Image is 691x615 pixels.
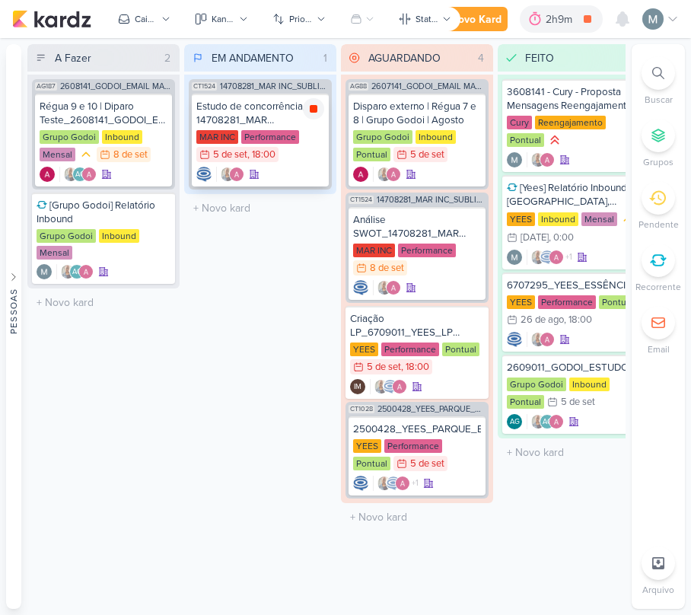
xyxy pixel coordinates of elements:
div: Grupo Godoi [37,229,96,243]
div: YEES [353,439,381,453]
img: Iara Santos [530,250,546,265]
div: Inbound [416,130,456,144]
img: Caroline Traven De Andrade [386,476,401,491]
div: Criador(a): Mariana Amorim [507,152,522,167]
img: Caroline Traven De Andrade [383,379,398,394]
div: YEES [507,295,535,309]
div: Mensal [581,212,617,226]
div: Inbound [102,130,142,144]
div: Inbound [569,378,610,391]
p: Buscar [645,93,673,107]
div: Aline Gimenez Graciano [72,167,88,182]
div: Novo Kard [451,11,502,27]
img: Alessandra Gomes [540,332,555,347]
p: Pendente [638,218,679,231]
div: 2h9m [546,11,577,27]
span: 2608141_GODOI_EMAIL MARKETING_SETEMBRO [60,82,172,91]
div: Colaboradores: Iara Santos, Caroline Traven De Andrade, Alessandra Gomes, Isabella Machado Guimarães [373,476,419,491]
img: Caroline Traven De Andrade [196,167,212,182]
img: Alessandra Gomes [549,250,564,265]
div: Inbound [538,212,578,226]
div: Aline Gimenez Graciano [540,414,555,429]
span: 2500428_YEES_PARQUE_BUENA_VISTA_AJUSTE_LP [377,405,486,413]
div: Pontual [353,457,390,470]
div: Colaboradores: Iara Santos, Alessandra Gomes [216,167,244,182]
div: Cury [507,116,532,129]
img: Alessandra Gomes [78,264,94,279]
img: Alessandra Gomes [353,167,368,182]
div: Criador(a): Caroline Traven De Andrade [507,332,522,347]
div: [DATE] [521,233,549,243]
img: Iara Santos [220,167,235,182]
p: Email [648,343,670,356]
div: Colaboradores: Iara Santos, Alessandra Gomes [373,280,401,295]
span: AG88 [349,82,368,91]
div: Colaboradores: Iara Santos, Aline Gimenez Graciano, Alessandra Gomes [59,167,97,182]
img: Alessandra Gomes [81,167,97,182]
span: 14708281_MAR INC_SUBLIME_JARDINS_PLANEJAMENTO ESTRATÉGICO [377,196,486,204]
div: YEES [350,343,378,356]
div: MAR INC [353,244,395,257]
div: Análise SWOT_14708281_MAR INC_SUBLIME_JARDINS_PLANEJAMENTO ESTRATÉGICO [353,213,481,241]
img: Iara Santos [374,379,389,394]
img: Alessandra Gomes [392,379,407,394]
div: 5 de set [367,362,401,372]
img: Iara Santos [377,280,392,295]
span: CT1524 [349,196,374,204]
div: Colaboradores: Iara Santos, Caroline Traven De Andrade, Alessandra Gomes [370,379,407,394]
div: Aline Gimenez Graciano [507,414,522,429]
div: 26 de ago [521,315,564,325]
img: Alessandra Gomes [386,167,401,182]
div: Pontual [442,343,479,356]
p: AG [510,419,520,426]
div: Criação LP_6709011_YEES_LP MEETING_PARQUE BUENA VISTA [350,312,484,339]
span: CT1524 [192,82,217,91]
div: Performance [384,439,442,453]
div: Pontual [599,295,636,309]
div: Prioridade Média [620,212,635,227]
span: CT1028 [349,405,374,413]
div: Criador(a): Isabella Machado Guimarães [350,379,365,394]
p: Arquivo [642,583,674,597]
div: Régua 9 e 10 | Diparo Teste_2608141_GODOI_EMAIL MARKETING_SETEMBRO [40,100,167,127]
div: Parar relógio [303,98,324,119]
div: Criador(a): Aline Gimenez Graciano [507,414,522,429]
input: + Novo kard [344,506,490,528]
img: Alessandra Gomes [386,280,401,295]
div: Performance [398,244,456,257]
div: Criador(a): Caroline Traven De Andrade [353,476,368,491]
img: Alessandra Gomes [549,414,564,429]
span: 2607141_GODOI_EMAIL MARKETING_AGOSTO [371,82,486,91]
img: Iara Santos [530,152,546,167]
img: Mariana Amorim [642,8,664,30]
div: Estudo de concorrência_ 14708281_MAR INC_SUBLIME_JARDINS_PLANEJAMENTO ESTRATÉGICO [196,100,324,127]
div: 1 [317,50,333,66]
div: [Yees] Relatório Inbound - Campinas, Sorocaba e São Paulo [507,181,641,209]
p: AG [72,269,82,276]
input: + Novo kard [30,292,177,314]
div: Mensal [37,246,72,260]
div: MAR INC [196,130,238,144]
input: + Novo kard [187,197,333,219]
img: Mariana Amorim [37,264,52,279]
img: Caroline Traven De Andrade [507,332,522,347]
img: Iara Santos [377,476,392,491]
span: AG187 [35,82,57,91]
img: Caroline Traven De Andrade [540,250,555,265]
p: Grupos [643,155,673,169]
input: + Novo kard [501,441,647,464]
img: kardz.app [12,10,91,28]
div: Colaboradores: Iara Santos, Caroline Traven De Andrade, Alessandra Gomes, Isabella Machado Guimarães [527,250,572,265]
button: Pessoas [6,44,21,609]
div: 2500428_YEES_PARQUE_BUENA_VISTA_AJUSTE_LP [353,422,481,436]
div: Prioridade Média [78,147,94,162]
p: AG [75,171,85,179]
img: Alessandra Gomes [395,476,410,491]
img: Caroline Traven De Andrade [353,280,368,295]
p: Recorrente [635,280,681,294]
div: Criador(a): Caroline Traven De Andrade [353,280,368,295]
div: Performance [241,130,299,144]
div: 8 de set [113,150,148,160]
div: Performance [538,295,596,309]
div: Pontual [507,133,544,147]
